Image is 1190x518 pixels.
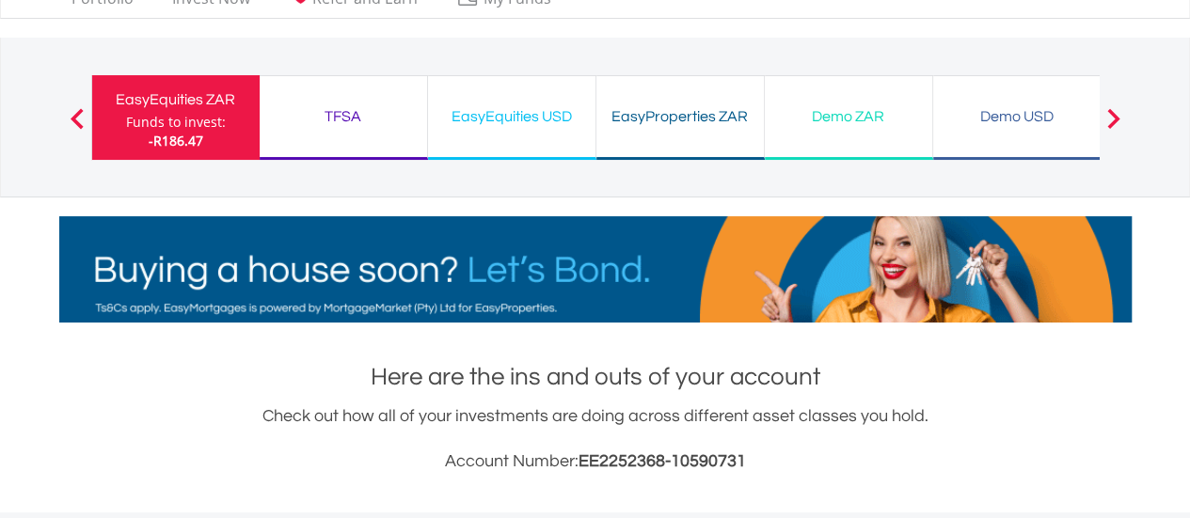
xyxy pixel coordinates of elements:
h1: Here are the ins and outs of your account [59,360,1132,394]
div: Demo USD [944,103,1089,130]
button: Previous [58,118,96,136]
button: Next [1094,118,1132,136]
span: EE2252368-10590731 [579,452,746,470]
div: Demo ZAR [776,103,921,130]
div: EasyEquities ZAR [103,86,248,113]
div: EasyEquities USD [439,103,584,130]
img: EasyMortage Promotion Banner [59,216,1132,322]
span: -R186.47 [149,132,203,149]
div: TFSA [271,103,416,130]
div: EasyProperties ZAR [608,103,753,130]
div: Funds to invest: [126,113,226,132]
div: Check out how all of your investments are doing across different asset classes you hold. [59,403,1132,475]
h3: Account Number: [59,448,1132,475]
